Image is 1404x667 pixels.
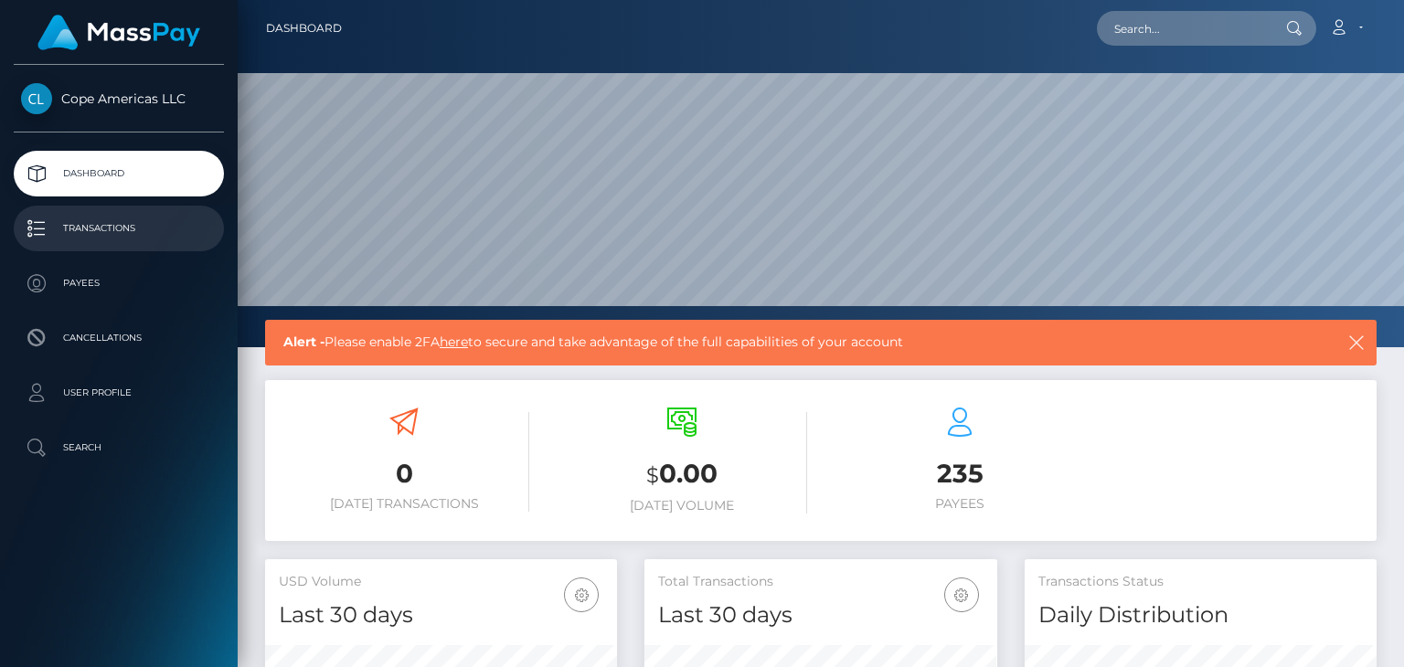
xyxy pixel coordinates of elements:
a: Cancellations [14,315,224,361]
h3: 235 [835,456,1085,492]
a: Dashboard [14,151,224,196]
h6: [DATE] Volume [557,498,807,513]
img: Cope Americas LLC [21,83,52,114]
a: Payees [14,260,224,306]
h6: Payees [835,496,1085,512]
img: MassPay Logo [37,15,200,50]
h4: Daily Distribution [1038,599,1363,631]
h5: USD Volume [279,573,603,591]
h6: [DATE] Transactions [279,496,529,512]
b: Alert - [283,333,324,350]
p: User Profile [21,379,217,407]
input: Search... [1097,11,1269,46]
h4: Last 30 days [658,599,983,631]
a: Transactions [14,206,224,251]
h3: 0.00 [557,456,807,493]
h4: Last 30 days [279,599,603,631]
a: here [440,333,468,350]
a: Dashboard [266,9,342,48]
h5: Transactions Status [1038,573,1363,591]
p: Cancellations [21,324,217,352]
h5: Total Transactions [658,573,983,591]
p: Search [21,434,217,461]
a: User Profile [14,370,224,416]
span: Cope Americas LLC [14,90,224,107]
p: Payees [21,270,217,297]
span: Please enable 2FA to secure and take advantage of the full capabilities of your account [283,333,1240,352]
a: Search [14,425,224,471]
h3: 0 [279,456,529,492]
p: Transactions [21,215,217,242]
p: Dashboard [21,160,217,187]
small: $ [646,462,659,488]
